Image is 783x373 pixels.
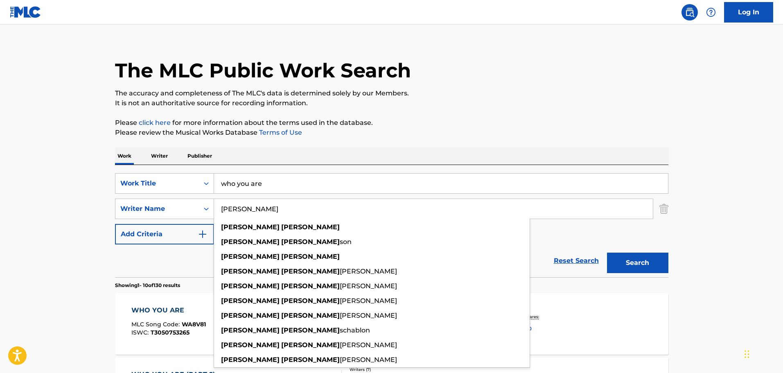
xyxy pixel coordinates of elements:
p: Publisher [185,147,214,165]
div: Work Title [120,179,194,188]
strong: [PERSON_NAME] [221,312,280,319]
img: MLC Logo [10,6,41,18]
span: WA8V81 [182,321,206,328]
div: Drag [745,342,749,366]
div: Writers ( 7 ) [350,366,473,373]
div: WHO YOU ARE [131,305,206,315]
span: ISWC : [131,329,151,336]
span: [PERSON_NAME] [340,297,397,305]
strong: [PERSON_NAME] [281,282,340,290]
strong: [PERSON_NAME] [221,297,280,305]
strong: [PERSON_NAME] [221,267,280,275]
strong: [PERSON_NAME] [281,341,340,349]
span: [PERSON_NAME] [340,312,397,319]
div: Writer Name [120,204,194,214]
button: Add Criteria [115,224,214,244]
span: [PERSON_NAME] [340,282,397,290]
strong: [PERSON_NAME] [221,238,280,246]
strong: [PERSON_NAME] [221,253,280,260]
div: Help [703,4,719,20]
strong: [PERSON_NAME] [221,282,280,290]
form: Search Form [115,173,668,277]
span: [PERSON_NAME] [340,356,397,364]
span: T3050753265 [151,329,190,336]
p: The accuracy and completeness of The MLC's data is determined solely by our Members. [115,88,668,98]
strong: [PERSON_NAME] [281,238,340,246]
span: MLC Song Code : [131,321,182,328]
a: Public Search [681,4,698,20]
strong: [PERSON_NAME] [221,223,280,231]
h1: The MLC Public Work Search [115,58,411,83]
strong: [PERSON_NAME] [221,356,280,364]
p: Please review the Musical Works Database [115,128,668,138]
strong: [PERSON_NAME] [281,356,340,364]
a: Log In [724,2,773,23]
p: Please for more information about the terms used in the database. [115,118,668,128]
a: WHO YOU AREMLC Song Code:WA8V81ISWC:T3050753265Writers (6)UZOECHI [PERSON_NAME] [PERSON_NAME], [P... [115,293,668,355]
img: search [685,7,695,17]
img: Delete Criterion [659,199,668,219]
strong: [PERSON_NAME] [221,341,280,349]
p: Showing 1 - 10 of 130 results [115,282,180,289]
a: Terms of Use [257,129,302,136]
p: Writer [149,147,170,165]
span: son [340,238,352,246]
strong: [PERSON_NAME] [281,223,340,231]
span: [PERSON_NAME] [340,267,397,275]
span: [PERSON_NAME] [340,341,397,349]
button: Search [607,253,668,273]
img: help [706,7,716,17]
p: It is not an authoritative source for recording information. [115,98,668,108]
strong: [PERSON_NAME] [281,326,340,334]
img: 9d2ae6d4665cec9f34b9.svg [198,229,208,239]
strong: [PERSON_NAME] [221,326,280,334]
strong: [PERSON_NAME] [281,267,340,275]
span: schablon [340,326,370,334]
a: Reset Search [550,252,603,270]
iframe: Chat Widget [742,334,783,373]
strong: [PERSON_NAME] [281,312,340,319]
p: Work [115,147,134,165]
a: click here [139,119,171,127]
strong: [PERSON_NAME] [281,253,340,260]
strong: [PERSON_NAME] [281,297,340,305]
